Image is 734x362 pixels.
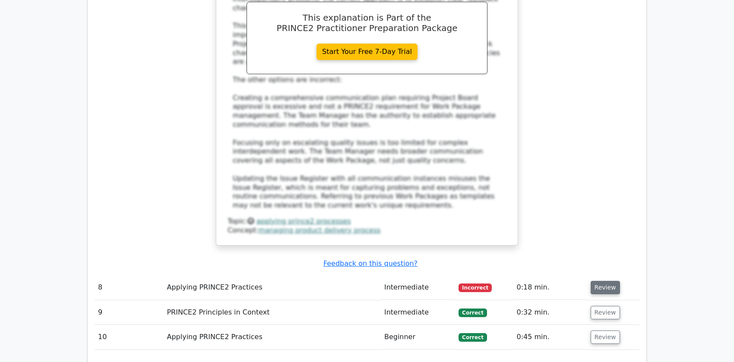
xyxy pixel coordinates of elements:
[591,331,620,344] button: Review
[228,217,506,226] div: Topic:
[316,44,418,60] a: Start Your Free 7-Day Trial
[459,333,487,342] span: Correct
[381,275,455,300] td: Intermediate
[513,300,587,325] td: 0:32 min.
[228,226,506,235] div: Concept:
[381,300,455,325] td: Intermediate
[459,283,492,292] span: Incorrect
[459,308,487,317] span: Correct
[323,259,418,268] a: Feedback on this question?
[95,300,163,325] td: 9
[95,325,163,349] td: 10
[513,275,587,300] td: 0:18 min.
[381,325,455,349] td: Beginner
[591,281,620,294] button: Review
[256,217,351,225] a: applying prince2 processes
[513,325,587,349] td: 0:45 min.
[95,275,163,300] td: 8
[163,275,380,300] td: Applying PRINCE2 Practices
[163,300,380,325] td: PRINCE2 Principles in Context
[591,306,620,319] button: Review
[259,226,381,234] a: managing product delivery process
[163,325,380,349] td: Applying PRINCE2 Practices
